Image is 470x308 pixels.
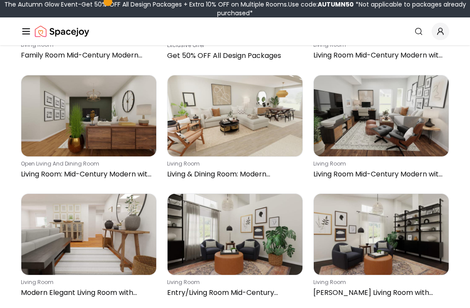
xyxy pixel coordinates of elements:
p: living room [167,279,299,286]
img: Spacejoy Logo [35,23,89,40]
p: [PERSON_NAME] Living Room with Dark Gray Accent Wall [313,288,446,298]
img: Modern Elegant Living Room with Neutral Palette [21,194,156,275]
p: Living Room Mid-Century Modern with Bold Blue Tones [313,50,446,61]
img: Living & Dining Room: Modern Conversational Layout [168,75,302,156]
a: Moody Living Room with Dark Gray Accent Wallliving room[PERSON_NAME] Living Room with Dark Gray A... [313,193,449,301]
a: Spacejoy [35,23,89,40]
p: Family Room Mid-Century Modern with Versatile Layout [21,50,153,61]
a: Living & Dining Room: Modern Conversational Layoutliving roomLiving & Dining Room: Modern Convers... [167,75,303,183]
p: living room [167,160,299,167]
p: Modern Elegant Living Room with Neutral Palette [21,288,153,298]
p: open living and dining room [21,160,153,167]
a: Living Room: Mid-Century Modern with Green Accent Wallopen living and dining roomLiving Room: Mid... [21,75,157,183]
p: living room [313,279,446,286]
p: Living & Dining Room: Modern Conversational Layout [167,169,299,179]
nav: Global [21,17,449,45]
img: Moody Living Room with Dark Gray Accent Wall [314,194,449,275]
a: Living Room Mid-Century Modern with Cozy Layoutliving roomLiving Room Mid-Century Modern with Coz... [313,75,449,183]
a: Entry/Living Room Mid-Century Modern with Moody Vibeliving roomEntry/Living Room Mid-Century Mode... [167,193,303,301]
img: Living Room Mid-Century Modern with Cozy Layout [314,75,449,156]
a: Modern Elegant Living Room with Neutral Paletteliving roomModern Elegant Living Room with Neutral... [21,193,157,301]
img: Entry/Living Room Mid-Century Modern with Moody Vibe [168,194,302,275]
p: living room [313,160,446,167]
img: Living Room: Mid-Century Modern with Green Accent Wall [21,75,156,156]
p: Get 50% OFF All Design Packages [167,51,299,61]
p: living room [21,279,153,286]
p: Living Room Mid-Century Modern with Cozy Layout [313,169,446,179]
p: Entry/Living Room Mid-Century Modern with [PERSON_NAME] Vibe [167,288,299,298]
p: Living Room: Mid-Century Modern with Green Accent Wall [21,169,153,179]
